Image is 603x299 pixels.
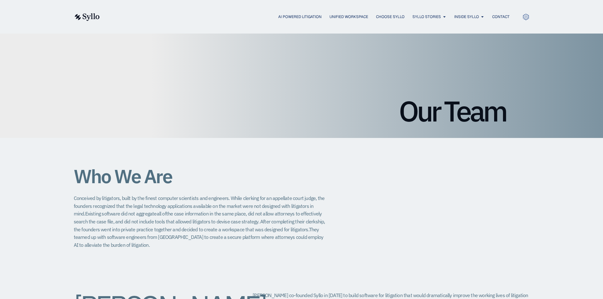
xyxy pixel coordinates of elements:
[376,14,405,20] a: Choose Syllo
[330,14,368,20] a: Unified Workspace
[412,14,441,20] a: Syllo Stories
[157,210,166,217] span: all of
[74,226,323,248] span: They teamed up with software engineers from [GEOGRAPHIC_DATA] to create a secure platform where a...
[85,210,157,217] span: Existing software did not aggregate
[74,13,100,21] img: syllo
[492,14,510,20] a: Contact
[112,14,510,20] div: Menu Toggle
[74,195,325,217] span: Conceived by litigators, built by the finest computer scientists and engineers. While clerking fo...
[74,210,322,225] span: the case information in the same place, did not allow attorneys to effectively search the case fi...
[112,14,510,20] nav: Menu
[74,218,325,233] span: After completing their clerkship, the founders went into private practice together and decided to...
[454,14,479,20] a: Inside Syllo
[97,97,506,125] h1: Our Team
[74,166,327,187] h1: Who We Are
[278,14,322,20] a: AI Powered Litigation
